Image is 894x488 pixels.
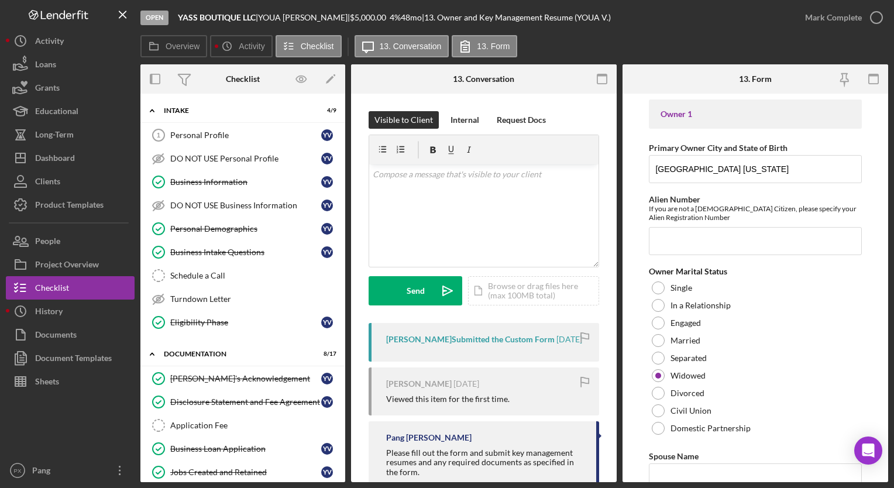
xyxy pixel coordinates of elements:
text: PX [14,468,22,474]
button: Visible to Client [369,111,439,129]
label: Separated [670,353,707,363]
button: PXPang [PERSON_NAME] [6,459,135,482]
a: DO NOT USE Personal ProfileYV [146,147,339,170]
div: People [35,229,60,256]
label: Engaged [670,318,701,328]
div: Y V [321,466,333,478]
div: Y V [321,223,333,235]
div: Business Intake Questions [170,248,321,257]
div: 4 % [390,13,401,22]
a: Educational [6,99,135,123]
label: Domestic Partnership [670,424,751,433]
button: Request Docs [491,111,552,129]
a: Business Intake QuestionsYV [146,240,339,264]
div: Y V [321,373,333,384]
div: [PERSON_NAME] [386,379,452,389]
div: Grants [35,76,60,102]
time: 2025-07-22 22:12 [556,335,582,344]
div: Y V [321,317,333,328]
label: Overview [166,42,200,51]
a: 1Personal ProfileYV [146,123,339,147]
div: Activity [35,29,64,56]
label: Married [670,336,700,345]
button: Long-Term [6,123,135,146]
div: Disclosure Statement and Fee Agreement [170,397,321,407]
time: 2025-07-22 22:11 [453,379,479,389]
button: Grants [6,76,135,99]
label: Single [670,283,692,293]
div: Clients [35,170,60,196]
div: Documents [35,323,77,349]
a: Personal DemographicsYV [146,217,339,240]
button: Activity [6,29,135,53]
button: Overview [140,35,207,57]
button: Loans [6,53,135,76]
div: Request Docs [497,111,546,129]
button: Clients [6,170,135,193]
div: Open [140,11,169,25]
div: Turndown Letter [170,294,339,304]
button: Checklist [6,276,135,300]
div: DO NOT USE Personal Profile [170,154,321,163]
div: Loans [35,53,56,79]
a: Document Templates [6,346,135,370]
label: Alien Number [649,194,700,204]
a: Eligibility PhaseYV [146,311,339,334]
tspan: 1 [157,132,160,139]
div: Mark Complete [805,6,862,29]
a: Jobs Created and RetainedYV [146,460,339,484]
button: Checklist [276,35,342,57]
div: Y V [321,153,333,164]
div: Application Fee [170,421,339,430]
label: Divorced [670,389,704,398]
div: Business Loan Application [170,444,321,453]
div: Personal Demographics [170,224,321,233]
div: Educational [35,99,78,126]
label: Primary Owner City and State of Birth [649,143,788,153]
a: Sheets [6,370,135,393]
div: Owner Marital Status [649,267,861,276]
button: History [6,300,135,323]
div: Checklist [35,276,69,303]
a: Documents [6,323,135,346]
a: [PERSON_NAME]'s AcknowledgementYV [146,367,339,390]
button: Mark Complete [793,6,888,29]
button: Send [369,276,462,305]
label: Spouse Name [649,451,699,461]
div: 13. Conversation [453,74,514,84]
div: YOUA [PERSON_NAME] | [258,13,350,22]
div: Long-Term [35,123,74,149]
div: History [35,300,63,326]
div: Owner 1 [661,109,850,119]
div: Please fill out the form and submit key management resumes and any required documents as specifie... [386,448,584,476]
div: Checklist [226,74,260,84]
div: Intake [164,107,307,114]
button: 13. Conversation [355,35,449,57]
label: Activity [239,42,264,51]
div: Project Overview [35,253,99,279]
a: DO NOT USE Business InformationYV [146,194,339,217]
div: Dashboard [35,146,75,173]
div: Personal Profile [170,130,321,140]
div: Pang [PERSON_NAME] [386,433,472,442]
div: Y V [321,246,333,258]
div: Y V [321,200,333,211]
div: 48 mo [401,13,422,22]
label: In a Relationship [670,301,731,310]
button: Activity [210,35,272,57]
button: People [6,229,135,253]
div: [PERSON_NAME]'s Acknowledgement [170,374,321,383]
div: Documentation [164,350,307,358]
label: Checklist [301,42,334,51]
div: $5,000.00 [350,13,390,22]
a: Product Templates [6,193,135,216]
div: Y V [321,129,333,141]
div: Internal [451,111,479,129]
button: Project Overview [6,253,135,276]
